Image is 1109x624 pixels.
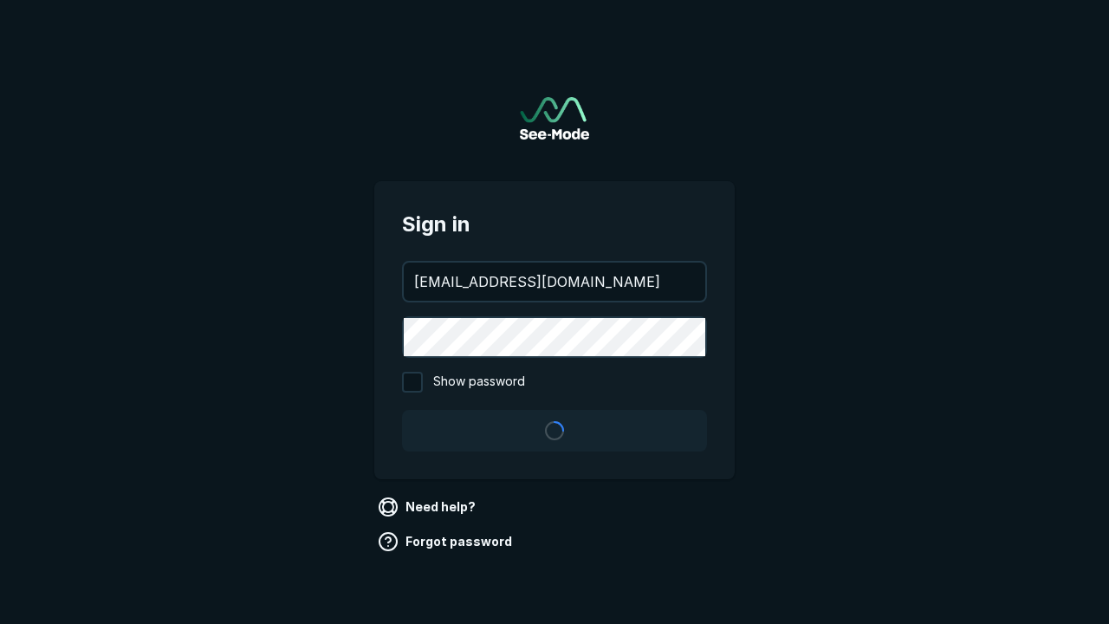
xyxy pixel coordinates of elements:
a: Need help? [374,493,483,521]
a: Go to sign in [520,97,589,140]
span: Sign in [402,209,707,240]
img: See-Mode Logo [520,97,589,140]
input: your@email.com [404,263,705,301]
a: Forgot password [374,528,519,556]
span: Show password [433,372,525,393]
